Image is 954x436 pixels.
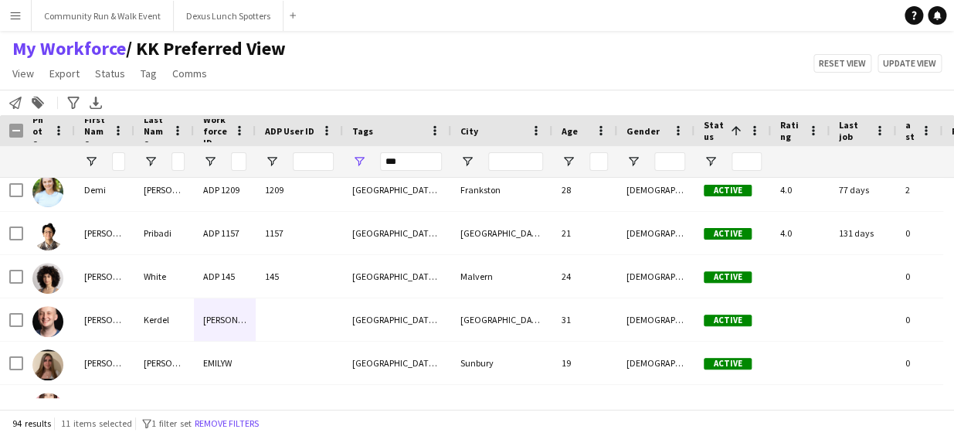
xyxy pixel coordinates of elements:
[166,63,213,83] a: Comms
[352,125,373,137] span: Tags
[562,155,575,169] button: Open Filter Menu
[134,385,194,427] div: [PERSON_NAME]
[75,169,134,211] div: Demi
[144,155,158,169] button: Open Filter Menu
[144,114,166,148] span: Last Name
[617,169,694,211] div: [DEMOGRAPHIC_DATA]
[49,66,80,80] span: Export
[172,66,207,80] span: Comms
[896,342,942,384] div: 0
[194,169,256,211] div: ADP 1209
[451,255,552,298] div: Malvern
[32,220,63,250] img: Dylan Pribadi
[265,125,314,137] span: ADP User ID
[780,119,802,142] span: Rating
[32,306,63,337] img: Elliot Kerdel
[6,94,25,112] app-action-btn: Notify workforce
[12,37,126,60] a: My Workforce
[194,342,256,384] div: EMILYW
[896,255,942,298] div: 0
[32,263,63,294] img: Eleanor White
[265,155,279,169] button: Open Filter Menu
[460,155,474,169] button: Open Filter Menu
[29,94,47,112] app-action-btn: Add to tag
[552,212,617,254] div: 21
[89,63,131,83] a: Status
[265,227,283,239] span: 1157
[32,349,63,380] img: emily watts
[562,125,578,137] span: Age
[451,342,552,384] div: Sunbury
[704,228,752,240] span: Active
[626,155,640,169] button: Open Filter Menu
[771,212,830,254] div: 4.0
[194,298,256,341] div: [PERSON_NAME]
[589,152,608,171] input: Age Filter Input
[134,169,194,211] div: [PERSON_NAME]
[75,385,134,427] div: [PERSON_NAME]
[134,298,194,341] div: Kerdel
[617,255,694,298] div: [DEMOGRAPHIC_DATA]
[896,212,942,254] div: 0
[896,169,942,211] div: 2
[32,176,63,207] img: Demi Nicholson
[6,63,40,83] a: View
[460,125,478,137] span: City
[141,66,157,80] span: Tag
[265,271,279,282] span: 145
[32,1,174,31] button: Community Run & Walk Event
[878,54,942,73] button: Update view
[343,169,451,211] div: [GEOGRAPHIC_DATA], [GEOGRAPHIC_DATA]
[171,152,185,171] input: Last Name Filter Input
[75,342,134,384] div: [PERSON_NAME]
[704,358,752,370] span: Active
[905,61,915,200] span: Jobs (last 90 days)
[343,298,451,341] div: [GEOGRAPHIC_DATA], [GEOGRAPHIC_DATA]
[704,155,718,169] button: Open Filter Menu
[75,212,134,254] div: [PERSON_NAME]
[617,298,694,341] div: [DEMOGRAPHIC_DATA]
[352,155,366,169] button: Open Filter Menu
[61,417,132,429] span: 11 items selected
[813,54,871,73] button: Reset view
[626,125,660,137] span: Gender
[12,66,34,80] span: View
[84,155,98,169] button: Open Filter Menu
[231,152,246,171] input: Workforce ID Filter Input
[203,114,228,148] span: Workforce ID
[134,63,163,83] a: Tag
[704,271,752,283] span: Active
[617,385,694,427] div: [DEMOGRAPHIC_DATA]
[451,385,552,427] div: Flemington
[771,169,830,211] div: 4.0
[151,417,192,429] span: 1 filter set
[174,1,283,31] button: Dexus Lunch Spotters
[87,94,105,112] app-action-btn: Export XLSX
[552,342,617,384] div: 19
[192,415,262,432] button: Remove filters
[134,212,194,254] div: Pribadi
[134,342,194,384] div: [PERSON_NAME]
[488,152,543,171] input: City Filter Input
[830,212,896,254] div: 131 days
[343,212,451,254] div: [GEOGRAPHIC_DATA], [GEOGRAPHIC_DATA]
[293,152,334,171] input: ADP User ID Filter Input
[343,255,451,298] div: [GEOGRAPHIC_DATA], [GEOGRAPHIC_DATA]
[896,385,942,427] div: 0
[552,169,617,211] div: 28
[84,114,107,148] span: First Name
[552,298,617,341] div: 31
[43,63,86,83] a: Export
[704,315,752,326] span: Active
[126,37,286,60] span: KK Preferred View
[704,119,725,142] span: Status
[732,152,762,171] input: Status Filter Input
[112,152,125,171] input: First Name Filter Input
[704,185,752,196] span: Active
[95,66,125,80] span: Status
[343,342,451,384] div: [GEOGRAPHIC_DATA], [GEOGRAPHIC_DATA]
[75,298,134,341] div: [PERSON_NAME]
[451,212,552,254] div: [GEOGRAPHIC_DATA]
[617,342,694,384] div: [DEMOGRAPHIC_DATA]
[830,169,896,211] div: 77 days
